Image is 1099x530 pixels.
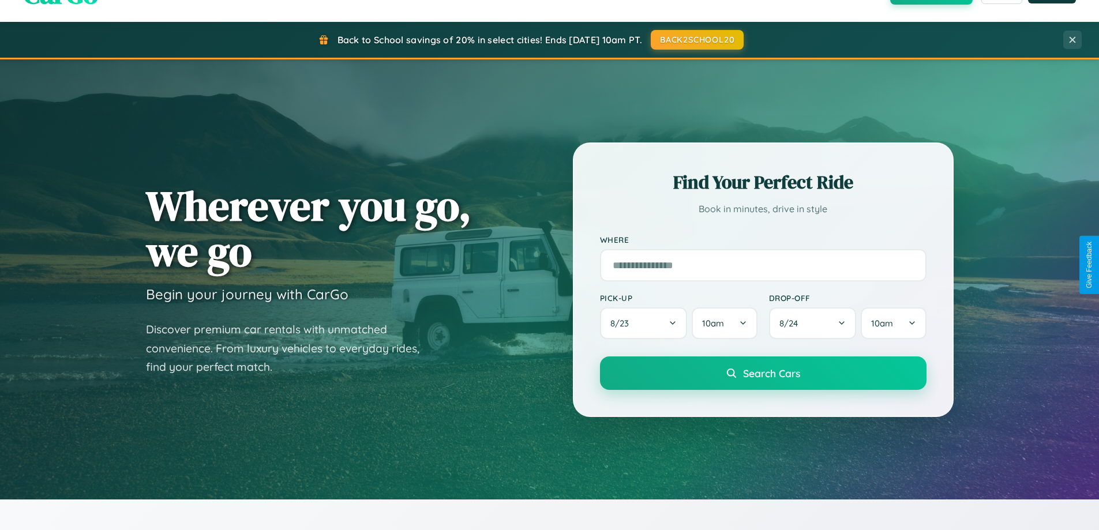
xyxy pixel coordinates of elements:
span: 8 / 23 [610,318,635,329]
span: 10am [871,318,893,329]
span: 10am [702,318,724,329]
p: Discover premium car rentals with unmatched convenience. From luxury vehicles to everyday rides, ... [146,320,434,377]
h1: Wherever you go, we go [146,183,471,274]
label: Pick-up [600,293,757,303]
label: Drop-off [769,293,927,303]
label: Where [600,235,927,245]
button: Search Cars [600,356,927,390]
span: Search Cars [743,367,800,379]
button: 8/24 [769,307,857,339]
span: 8 / 24 [779,318,804,329]
button: BACK2SCHOOL20 [651,30,744,50]
button: 8/23 [600,307,688,339]
button: 10am [692,307,757,339]
div: Give Feedback [1085,242,1093,288]
h2: Find Your Perfect Ride [600,170,927,195]
p: Book in minutes, drive in style [600,201,927,217]
button: 10am [861,307,926,339]
h3: Begin your journey with CarGo [146,285,348,303]
span: Back to School savings of 20% in select cities! Ends [DATE] 10am PT. [337,34,642,46]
